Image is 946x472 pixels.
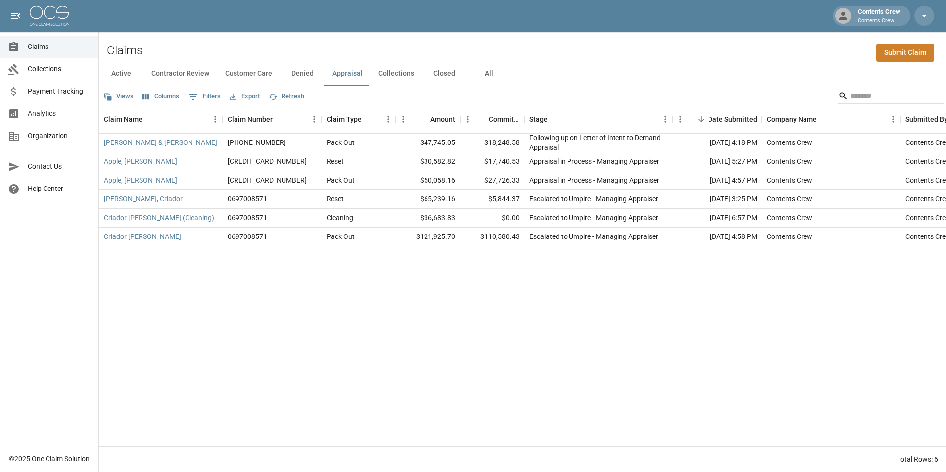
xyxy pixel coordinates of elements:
div: Contents Crew [767,232,812,241]
p: Contents Crew [858,17,900,25]
button: Sort [694,112,708,126]
span: Help Center [28,184,91,194]
button: Sort [362,112,376,126]
div: Committed Amount [460,105,524,133]
div: Amount [396,105,460,133]
div: Cleaning [327,213,353,223]
div: Claim Name [99,105,223,133]
div: Escalated to Umpire - Managing Appraiser [529,232,658,241]
div: Following up on Letter of Intent to Demand Appraisal [529,133,668,152]
img: ocs-logo-white-transparent.png [30,6,69,26]
button: Menu [381,112,396,127]
button: Menu [658,112,673,127]
div: 300-0645302-2023 [228,175,307,185]
div: 0697008571 [228,194,267,204]
div: [DATE] 5:27 PM [673,152,762,171]
div: $5,844.37 [460,190,524,209]
div: [DATE] 4:18 PM [673,134,762,152]
div: Committed Amount [489,105,520,133]
button: Select columns [140,89,182,104]
button: Customer Care [217,62,280,86]
span: Payment Tracking [28,86,91,96]
div: dynamic tabs [99,62,946,86]
div: Claim Type [327,105,362,133]
div: [DATE] 4:57 PM [673,171,762,190]
button: Denied [280,62,325,86]
button: Closed [422,62,467,86]
div: Contents Crew [854,7,904,25]
span: Contact Us [28,161,91,172]
div: [DATE] 6:57 PM [673,209,762,228]
div: Pack Out [327,138,355,147]
button: Sort [475,112,489,126]
div: $36,683.83 [396,209,460,228]
div: Contents Crew [767,194,812,204]
div: $47,745.05 [396,134,460,152]
div: Company Name [762,105,900,133]
span: Collections [28,64,91,74]
h2: Claims [107,44,142,58]
div: Company Name [767,105,817,133]
div: Amount [430,105,455,133]
div: Appraisal in Process - Managing Appraiser [529,156,659,166]
div: $121,925.70 [396,228,460,246]
a: Criador [PERSON_NAME] [104,232,181,241]
div: Date Submitted [673,105,762,133]
button: Sort [548,112,562,126]
a: Apple, [PERSON_NAME] [104,156,177,166]
div: 0697008571 [228,213,267,223]
div: Total Rows: 6 [897,454,938,464]
div: Claim Type [322,105,396,133]
button: Active [99,62,143,86]
button: Sort [817,112,831,126]
span: Analytics [28,108,91,119]
button: Appraisal [325,62,371,86]
div: [DATE] 3:25 PM [673,190,762,209]
div: Pack Out [327,175,355,185]
div: 300-0020415-2024 [228,138,286,147]
a: Submit Claim [876,44,934,62]
div: Date Submitted [708,105,757,133]
div: Escalated to Umpire - Managing Appraiser [529,194,658,204]
div: Contents Crew [767,156,812,166]
button: Menu [307,112,322,127]
div: $0.00 [460,209,524,228]
div: © 2025 One Claim Solution [9,454,90,464]
div: $18,248.58 [460,134,524,152]
button: Sort [142,112,156,126]
a: Apple, [PERSON_NAME] [104,175,177,185]
a: [PERSON_NAME] & [PERSON_NAME] [104,138,217,147]
button: Views [101,89,136,104]
div: Appraisal in Process - Managing Appraiser [529,175,659,185]
div: Reset [327,194,344,204]
div: $30,582.82 [396,152,460,171]
button: Contractor Review [143,62,217,86]
div: Contents Crew [767,213,812,223]
div: Stage [524,105,673,133]
div: Reset [327,156,344,166]
div: Contents Crew [767,138,812,147]
button: Menu [396,112,411,127]
button: Menu [208,112,223,127]
button: open drawer [6,6,26,26]
button: Sort [273,112,286,126]
div: Search [838,88,944,106]
div: Contents Crew [767,175,812,185]
button: Export [227,89,262,104]
div: $50,058.16 [396,171,460,190]
button: Refresh [266,89,307,104]
button: Menu [460,112,475,127]
a: Criador [PERSON_NAME] (Cleaning) [104,213,214,223]
button: Show filters [186,89,223,105]
div: $27,726.33 [460,171,524,190]
div: $17,740.53 [460,152,524,171]
div: Claim Number [228,105,273,133]
div: [DATE] 4:58 PM [673,228,762,246]
div: 0697008571 [228,232,267,241]
button: Menu [673,112,688,127]
span: Claims [28,42,91,52]
div: $110,580.43 [460,228,524,246]
a: [PERSON_NAME], Criador [104,194,183,204]
div: 300-0645302-2023 [228,156,307,166]
button: Collections [371,62,422,86]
